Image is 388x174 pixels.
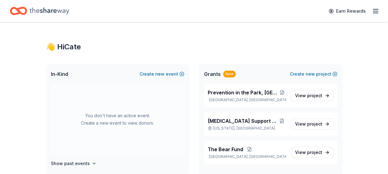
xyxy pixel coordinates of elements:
[208,89,278,96] span: Prevention in the Park, [GEOGRAPHIC_DATA]
[204,70,221,78] span: Grants
[307,93,322,98] span: project
[307,121,322,126] span: project
[208,146,243,153] span: The Bear Fund
[10,4,69,18] a: Home
[291,90,334,101] a: View project
[295,149,322,156] span: View
[51,160,97,167] button: Show past events
[155,70,165,78] span: new
[223,71,236,77] div: New
[51,160,90,167] h4: Show past events
[307,150,322,155] span: project
[208,117,278,125] span: [MEDICAL_DATA] Support Community (HQ)
[295,92,322,99] span: View
[290,70,337,78] button: Createnewproject
[208,154,286,159] p: [GEOGRAPHIC_DATA], [GEOGRAPHIC_DATA]
[51,70,68,78] span: In-Kind
[291,147,334,158] a: View project
[140,70,184,78] button: Createnewevent
[325,6,369,17] a: Earn Rewards
[208,97,286,102] p: [GEOGRAPHIC_DATA], [GEOGRAPHIC_DATA]
[51,84,184,155] div: You don't have an active event. Create a new event to view donors.
[46,42,342,52] div: 👋 Hi Cate
[291,118,334,130] a: View project
[306,70,315,78] span: new
[295,120,322,128] span: View
[208,126,286,131] p: [US_STATE], [GEOGRAPHIC_DATA]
